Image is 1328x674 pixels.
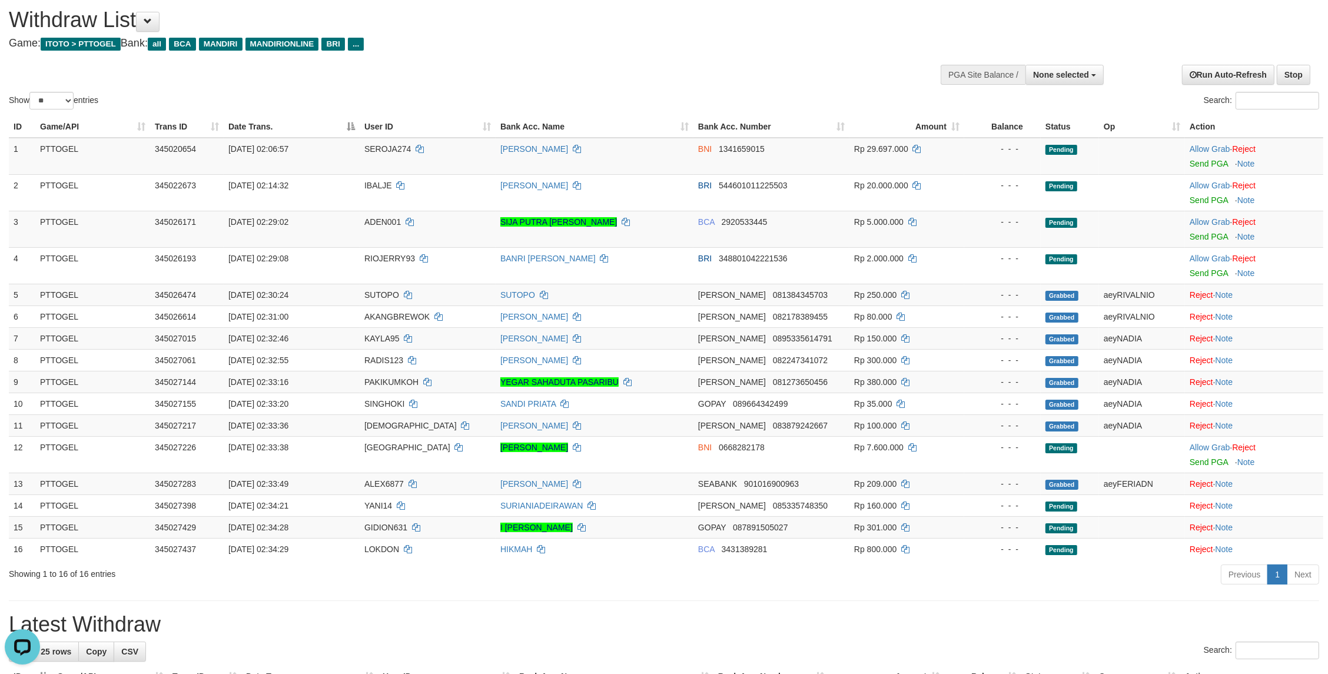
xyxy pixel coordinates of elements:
[1190,144,1230,154] a: Allow Grab
[698,377,766,387] span: [PERSON_NAME]
[9,516,35,538] td: 15
[1190,268,1228,278] a: Send PGA
[969,354,1036,366] div: - - -
[5,5,40,40] button: Open LiveChat chat widget
[773,290,828,300] span: Copy 081384345703 to clipboard
[1045,443,1077,453] span: Pending
[148,38,166,51] span: all
[1190,217,1230,227] a: Allow Grab
[773,312,828,321] span: Copy 082178389455 to clipboard
[155,544,196,554] span: 345027437
[1216,334,1233,343] a: Note
[228,421,288,430] span: [DATE] 02:33:36
[854,356,897,365] span: Rp 300.000
[1190,523,1213,532] a: Reject
[500,334,568,343] a: [PERSON_NAME]
[9,473,35,494] td: 13
[121,647,138,656] span: CSV
[1185,494,1323,516] td: ·
[1185,516,1323,538] td: ·
[1232,144,1256,154] a: Reject
[773,377,828,387] span: Copy 081273650456 to clipboard
[698,254,712,263] span: BRI
[360,116,496,138] th: User ID: activate to sort column ascending
[9,538,35,560] td: 16
[1204,92,1319,109] label: Search:
[719,181,788,190] span: Copy 544601011225503 to clipboard
[854,544,897,554] span: Rp 800.000
[1190,443,1230,452] a: Allow Grab
[1182,65,1274,85] a: Run Auto-Refresh
[854,290,897,300] span: Rp 250.000
[698,544,715,554] span: BCA
[500,479,568,489] a: [PERSON_NAME]
[1185,473,1323,494] td: ·
[364,479,404,489] span: ALEX6877
[1185,349,1323,371] td: ·
[155,421,196,430] span: 345027217
[364,144,411,154] span: SEROJA274
[9,92,98,109] label: Show entries
[364,181,392,190] span: IBALJE
[969,253,1036,264] div: - - -
[1216,501,1233,510] a: Note
[854,501,897,510] span: Rp 160.000
[1190,254,1230,263] a: Allow Grab
[1216,356,1233,365] a: Note
[35,473,150,494] td: PTTOGEL
[364,356,403,365] span: RADIS123
[364,544,399,554] span: LOKDON
[969,376,1036,388] div: - - -
[35,538,150,560] td: PTTOGEL
[9,436,35,473] td: 12
[969,522,1036,533] div: - - -
[1190,421,1213,430] a: Reject
[500,254,596,263] a: BANRI [PERSON_NAME]
[364,290,399,300] span: SUTOPO
[698,399,726,409] span: GOPAY
[35,174,150,211] td: PTTOGEL
[1045,313,1078,323] span: Grabbed
[9,563,545,580] div: Showing 1 to 16 of 16 entries
[698,334,766,343] span: [PERSON_NAME]
[1232,254,1256,263] a: Reject
[1045,145,1077,155] span: Pending
[500,217,617,227] a: SIJA PUTRA [PERSON_NAME]
[854,217,904,227] span: Rp 5.000.000
[155,334,196,343] span: 345027015
[35,393,150,414] td: PTTOGEL
[1190,356,1213,365] a: Reject
[1099,284,1185,306] td: aeyRIVALNIO
[1185,371,1323,393] td: ·
[496,116,693,138] th: Bank Acc. Name: activate to sort column ascending
[35,211,150,247] td: PTTOGEL
[9,8,874,32] h1: Withdraw List
[698,144,712,154] span: BNI
[35,116,150,138] th: Game/API: activate to sort column ascending
[9,138,35,175] td: 1
[854,254,904,263] span: Rp 2.000.000
[1045,400,1078,410] span: Grabbed
[500,523,573,532] a: I [PERSON_NAME]
[155,290,196,300] span: 345026474
[1190,232,1228,241] a: Send PGA
[1045,523,1077,533] span: Pending
[1216,312,1233,321] a: Note
[722,217,768,227] span: Copy 2920533445 to clipboard
[1041,116,1099,138] th: Status
[228,254,288,263] span: [DATE] 02:29:08
[364,443,450,452] span: [GEOGRAPHIC_DATA]
[969,478,1036,490] div: - - -
[1045,181,1077,191] span: Pending
[9,393,35,414] td: 10
[744,479,799,489] span: Copy 901016900963 to clipboard
[969,143,1036,155] div: - - -
[1190,181,1230,190] a: Allow Grab
[1216,399,1233,409] a: Note
[228,312,288,321] span: [DATE] 02:31:00
[228,443,288,452] span: [DATE] 02:33:38
[969,398,1036,410] div: - - -
[1185,306,1323,327] td: ·
[500,544,532,554] a: HIKMAH
[500,290,535,300] a: SUTOPO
